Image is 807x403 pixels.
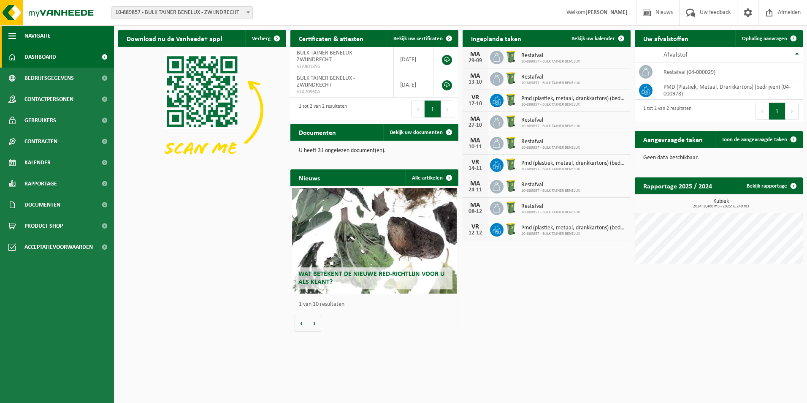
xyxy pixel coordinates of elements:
[521,145,580,150] span: 10-889857 - BULK TAINER BENELUX
[383,124,458,141] a: Bekijk uw documenten
[504,179,518,193] img: WB-0240-HPE-GN-50
[245,30,285,47] button: Verberg
[467,180,484,187] div: MA
[467,159,484,166] div: VR
[467,58,484,64] div: 29-09
[24,173,57,194] span: Rapportage
[521,167,626,172] span: 10-889857 - BULK TAINER BENELUX
[112,7,252,19] span: 10-889857 - BULK TAINER BENELUX - ZWIJNDRECHT
[467,123,484,128] div: 27-10
[24,152,51,173] span: Kalender
[521,139,580,145] span: Restafval
[521,52,580,59] span: Restafval
[298,271,444,286] span: Wat betekent de nieuwe RED-richtlijn voor u als klant?
[521,231,626,237] span: 10-889857 - BULK TAINER BENELUX
[635,131,711,147] h2: Aangevraagde taken
[785,103,799,120] button: Next
[467,137,484,144] div: MA
[299,148,450,154] p: U heeft 31 ongelezen document(en).
[663,52,688,58] span: Afvalstof
[467,73,484,79] div: MA
[467,144,484,150] div: 10-11
[521,117,580,124] span: Restafval
[467,94,484,101] div: VR
[635,30,697,46] h2: Uw afvalstoffen
[735,30,802,47] a: Ophaling aanvragen
[24,215,63,237] span: Product Shop
[521,225,626,231] span: Pmd (plastiek, metaal, drankkartons) (bedrijven)
[521,81,580,86] span: 10-889857 - BULK TAINER BENELUX
[521,210,580,215] span: 10-889857 - BULK TAINER BENELUX
[467,209,484,215] div: 08-12
[521,203,580,210] span: Restafval
[393,36,443,41] span: Bekijk uw certificaten
[639,199,803,209] h3: Kubiek
[521,74,580,81] span: Restafval
[521,59,580,64] span: 10-889857 - BULK TAINER BENELUX
[504,71,518,85] img: WB-0240-HPE-GN-50
[504,157,518,172] img: WB-0240-HPE-GN-50
[467,187,484,193] div: 24-11
[394,72,433,98] td: [DATE]
[295,315,308,332] button: Vorige
[504,114,518,128] img: WB-0240-HPE-GN-50
[657,63,803,81] td: restafval (04-000029)
[463,30,530,46] h2: Ingeplande taken
[299,302,454,308] p: 1 van 10 resultaten
[441,101,454,117] button: Next
[295,100,347,118] div: 1 tot 2 van 2 resultaten
[756,103,769,120] button: Previous
[297,50,355,63] span: BULK TAINER BENELUX - ZWIJNDRECHT
[639,204,803,209] span: 2024: 8,400 m3 - 2025: 6,240 m3
[521,188,580,193] span: 10-889857 - BULK TAINER BENELUX
[308,315,321,332] button: Volgende
[504,200,518,215] img: WB-0240-HPE-GN-50
[467,166,484,172] div: 14-11
[118,30,231,46] h2: Download nu de Vanheede+ app!
[425,101,441,117] button: 1
[467,202,484,209] div: MA
[297,75,355,88] span: BULK TAINER BENELUX - ZWIJNDRECHT
[467,230,484,236] div: 12-12
[565,30,630,47] a: Bekijk uw kalender
[24,89,73,110] span: Contactpersonen
[521,182,580,188] span: Restafval
[643,155,794,161] p: Geen data beschikbaar.
[639,102,691,120] div: 1 tot 2 van 2 resultaten
[24,46,56,68] span: Dashboard
[521,124,580,129] span: 10-889857 - BULK TAINER BENELUX
[390,130,443,135] span: Bekijk uw documenten
[467,223,484,230] div: VR
[24,68,74,89] span: Bedrijfsgegevens
[297,63,387,70] span: VLA901856
[585,9,628,16] strong: [PERSON_NAME]
[504,49,518,64] img: WB-0240-HPE-GN-50
[740,177,802,194] a: Bekijk rapportage
[742,36,787,41] span: Ophaling aanvragen
[521,95,626,102] span: Pmd (plastiek, metaal, drankkartons) (bedrijven)
[411,101,425,117] button: Previous
[467,101,484,107] div: 17-10
[394,47,433,72] td: [DATE]
[290,124,344,140] h2: Documenten
[252,36,271,41] span: Verberg
[504,136,518,150] img: WB-0240-HPE-GN-50
[467,51,484,58] div: MA
[657,81,803,100] td: PMD (Plastiek, Metaal, Drankkartons) (bedrijven) (04-000978)
[387,30,458,47] a: Bekijk uw certificaten
[467,116,484,123] div: MA
[118,47,286,173] img: Download de VHEPlus App
[467,79,484,85] div: 13-10
[504,93,518,107] img: WB-0240-HPE-GN-50
[521,102,626,107] span: 10-889857 - BULK TAINER BENELUX
[722,137,787,142] span: Toon de aangevraagde taken
[24,110,56,131] span: Gebruikers
[290,30,372,46] h2: Certificaten & attesten
[504,222,518,236] img: WB-0240-HPE-GN-50
[635,177,720,194] h2: Rapportage 2025 / 2024
[769,103,785,120] button: 1
[521,160,626,167] span: Pmd (plastiek, metaal, drankkartons) (bedrijven)
[111,6,253,19] span: 10-889857 - BULK TAINER BENELUX - ZWIJNDRECHT
[24,194,60,215] span: Documenten
[405,169,458,186] a: Alle artikelen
